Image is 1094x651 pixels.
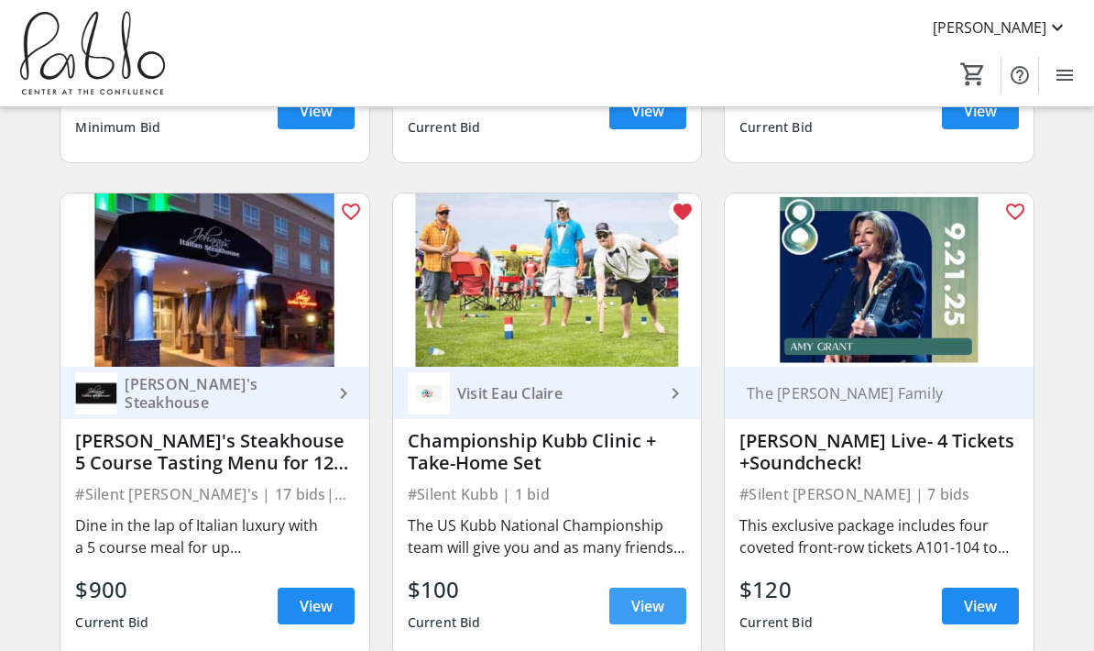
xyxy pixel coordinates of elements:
div: #Silent [PERSON_NAME] | 7 bids [739,481,1018,507]
div: Championship Kubb Clinic + Take-Home Set [408,430,686,474]
img: Pablo Center's Logo [11,7,174,99]
a: View [942,93,1019,129]
img: Johnny's Steakhouse 5 Course Tasting Menu for 12 people [60,193,368,367]
span: View [631,595,664,617]
mat-icon: favorite_outline [1004,201,1026,223]
div: Current Bid [75,606,148,639]
div: The [PERSON_NAME] Family [739,384,996,403]
div: $900 [75,573,148,606]
a: Johnny's Steakhouse[PERSON_NAME]'s Steakhouse [60,367,368,419]
div: Minimum Bid [75,111,160,144]
img: Amy Grant Live- 4 Tickets +Soundcheck! [725,193,1033,367]
div: Current Bid [408,606,481,639]
a: View [278,588,355,624]
div: #Silent Kubb | 1 bid [408,481,686,507]
div: [PERSON_NAME] Live- 4 Tickets +Soundcheck! [739,430,1018,474]
div: [PERSON_NAME]'s Steakhouse [117,375,332,412]
span: View [300,100,333,122]
img: Visit Eau Claire [408,372,450,414]
button: [PERSON_NAME] [918,13,1083,42]
div: Current Bid [408,111,481,144]
div: #Silent [PERSON_NAME]'s | 17 bids | Retail Value [75,481,354,507]
mat-icon: keyboard_arrow_right [664,382,686,404]
button: Help [1001,57,1038,94]
a: View [609,93,686,129]
mat-icon: keyboard_arrow_right [333,382,355,404]
a: View [942,588,1019,624]
span: View [964,595,997,617]
a: View [609,588,686,624]
div: $100 [408,573,481,606]
button: Cart [957,58,990,91]
mat-icon: favorite [672,201,694,223]
span: View [300,595,333,617]
div: Current Bid [739,606,813,639]
span: [PERSON_NAME] [933,17,1046,39]
span: View [964,100,997,122]
mat-icon: favorite_outline [340,201,362,223]
div: This exclusive package includes four coveted front-row tickets A101-104 to [PERSON_NAME] performa... [739,514,1018,558]
img: Championship Kubb Clinic + Take-Home Set [393,193,701,367]
div: Visit Eau Claire [450,384,664,403]
div: Current Bid [739,111,813,144]
span: View [631,100,664,122]
a: Visit Eau Claire Visit Eau Claire [393,367,701,419]
a: View [278,93,355,129]
img: Johnny's Steakhouse [75,372,117,414]
div: The US Kubb National Championship team will give you and as many friends as you can gather a priv... [408,514,686,558]
div: Dine in the lap of Italian luxury with a 5 course meal for up to 12 people compliments of [PERSON... [75,514,354,558]
div: $120 [739,573,813,606]
div: [PERSON_NAME]'s Steakhouse 5 Course Tasting Menu for 12 people [75,430,354,474]
button: Menu [1046,57,1083,94]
